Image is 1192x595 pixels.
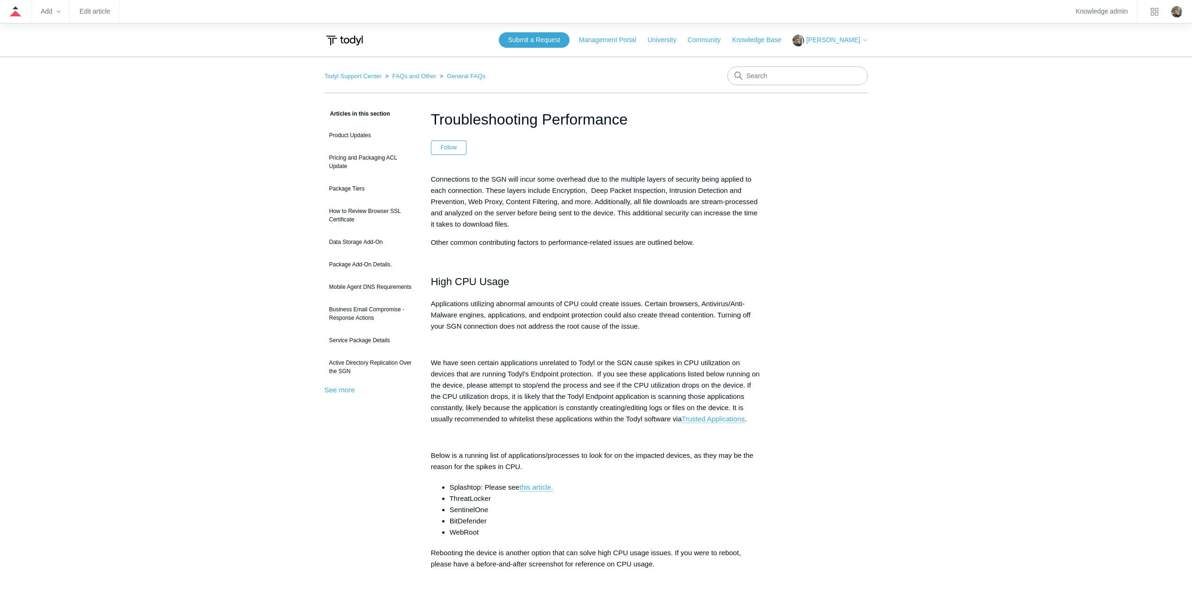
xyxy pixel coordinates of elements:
zd-hc-trigger: Click your profile icon to open the profile menu [1171,6,1183,17]
p: Other common contributing factors to performance-related issues are outlined below. [431,237,762,248]
span: Articles in this section [325,110,390,117]
li: FAQs and Other [383,73,438,80]
li: BitDefender [450,515,762,527]
a: Edit article [80,9,110,14]
a: Package Tiers [325,180,417,198]
li: ThreatLocker [450,493,762,504]
a: FAQs and Other [392,73,436,80]
a: Todyl Support Center [325,73,382,80]
img: Todyl Support Center Help Center home page [325,32,364,49]
a: General FAQs [447,73,485,80]
h1: Troubleshooting Performance [431,108,762,131]
span: [PERSON_NAME] [806,36,860,44]
a: Package Add-On Details. [325,256,417,273]
a: See more [325,386,355,394]
button: [PERSON_NAME] [792,35,867,46]
p: Rebooting the device is another option that can solve high CPU usage issues. If you were to reboo... [431,547,762,570]
button: Follow Article [431,140,467,154]
li: WebRoot [450,527,762,538]
a: Pricing and Packaging ACL Update [325,149,417,175]
a: Knowledge admin [1076,9,1128,14]
p: We have seen certain applications unrelated to Todyl or the SGN cause spikes in CPU utilization o... [431,357,762,425]
li: SentinelOne [450,504,762,515]
a: Knowledge Base [732,35,791,45]
a: Service Package Details [325,331,417,349]
input: Search [727,66,868,85]
a: Trusted Applications [682,415,745,423]
a: How to Review Browser SSL Certificate [325,202,417,228]
li: General FAQs [438,73,486,80]
p: Applications utilizing abnormal amounts of CPU could create issues. Certain browsers, Antivirus/A... [431,298,762,332]
li: Splashtop: Please see [450,482,762,493]
p: Below is a running list of applications/processes to look for on the impacted devices, as they ma... [431,450,762,472]
zd-hc-trigger: Add [41,9,60,14]
a: Mobile Agent DNS Requirements [325,278,417,296]
h2: High CPU Usage [431,273,762,290]
a: this article. [519,483,553,492]
a: Submit a Request [499,32,570,48]
p: Connections to the SGN will incur some overhead due to the multiple layers of security being appl... [431,174,762,230]
img: user avatar [1171,6,1183,17]
a: Management Portal [579,35,645,45]
a: Business Email Compromise - Response Actions [325,301,417,327]
a: Product Updates [325,126,417,144]
a: Community [688,35,730,45]
a: Active Directory Replication Over the SGN [325,354,417,380]
li: Todyl Support Center [325,73,384,80]
a: University [647,35,685,45]
a: Data Storage Add-On [325,233,417,251]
